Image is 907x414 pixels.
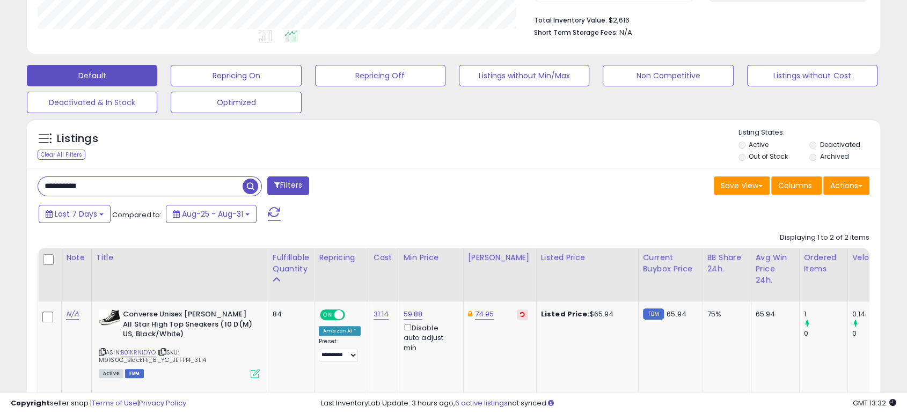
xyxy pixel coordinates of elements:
span: | SKU: M9160C_BlackHi_8_YC_JEFF14_31.14 [99,348,206,364]
div: 0.14 [852,309,896,319]
a: N/A [66,309,79,320]
label: Out of Stock [749,152,788,161]
button: Listings without Cost [747,65,877,86]
b: Converse Unisex [PERSON_NAME] All Star High Top Sneakers (10 D(M) US, Black/White) [123,309,253,342]
div: 0 [852,329,896,338]
a: 74.95 [475,309,494,320]
a: Terms of Use [92,398,137,408]
button: Aug-25 - Aug-31 [166,205,257,223]
div: $65.94 [541,309,630,319]
div: Displaying 1 to 2 of 2 items [780,233,869,243]
div: Preset: [319,338,361,362]
span: All listings currently available for purchase on Amazon [99,369,123,378]
button: Repricing Off [315,65,445,86]
div: Title [96,252,264,263]
button: Optimized [171,92,301,113]
div: 75% [707,309,743,319]
button: Repricing On [171,65,301,86]
button: Listings without Min/Max [459,65,589,86]
b: Total Inventory Value: [534,16,607,25]
span: N/A [619,27,632,38]
h5: Listings [57,131,98,146]
button: Non Competitive [603,65,733,86]
a: B01KRNIDYO [121,348,156,357]
div: Fulfillable Quantity [273,252,310,275]
a: 6 active listings [455,398,508,408]
img: 41OFaPeMGqL._SL40_.jpg [99,309,120,326]
span: FBM [125,369,144,378]
button: Filters [267,176,309,195]
button: Deactivated & In Stock [27,92,157,113]
span: OFF [343,310,361,320]
div: 84 [273,309,306,319]
p: Listing States: [738,128,880,138]
span: Last 7 Days [55,209,97,219]
button: Save View [714,176,770,195]
label: Deactivated [820,140,860,149]
div: [PERSON_NAME] [468,252,532,263]
label: Active [749,140,769,149]
span: 65.94 [667,309,686,319]
a: 31.14 [374,309,389,320]
div: 0 [804,329,847,338]
div: Cost [374,252,394,263]
small: FBM [643,308,664,320]
div: Last InventoryLab Update: 3 hours ago, not synced. [321,398,897,409]
button: Actions [823,176,869,195]
div: Velocity [852,252,891,263]
strong: Copyright [11,398,50,408]
div: Disable auto adjust min [404,322,455,353]
div: Current Buybox Price [643,252,698,275]
a: Privacy Policy [139,398,186,408]
span: 2025-09-8 13:32 GMT [853,398,896,408]
div: Clear All Filters [38,150,85,160]
div: BB Share 24h. [707,252,747,275]
span: Aug-25 - Aug-31 [182,209,243,219]
b: Short Term Storage Fees: [534,28,618,37]
div: Ordered Items [804,252,843,275]
div: Listed Price [541,252,634,263]
a: 59.88 [404,309,423,320]
span: Compared to: [112,210,162,220]
div: 1 [804,309,847,319]
div: ASIN: [99,309,260,377]
div: Repricing [319,252,364,263]
li: $2,616 [534,13,861,26]
b: Listed Price: [541,309,590,319]
div: Note [66,252,87,263]
div: seller snap | | [11,398,186,409]
span: ON [321,310,334,320]
button: Columns [771,176,822,195]
div: 65.94 [756,309,791,319]
div: Min Price [404,252,459,263]
span: Columns [778,180,812,191]
div: Amazon AI * [319,326,361,336]
button: Default [27,65,157,86]
div: Avg Win Price 24h. [756,252,795,286]
label: Archived [820,152,849,161]
button: Last 7 Days [39,205,111,223]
